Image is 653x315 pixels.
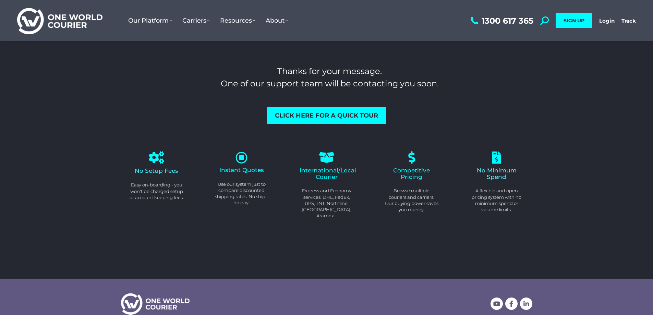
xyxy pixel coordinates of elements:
[123,10,177,31] a: Our Platform
[182,17,210,24] span: Carriers
[220,17,255,24] span: Resources
[261,10,293,31] a: About
[266,17,288,24] span: About
[215,10,261,31] a: Resources
[564,17,584,24] span: SIGN UP
[556,13,592,28] a: SIGN UP
[300,187,354,219] p: Express and Economy services. DHL, FedEx, UPS, TNT, Northline, [GEOGRAPHIC_DATA], Aramex...
[385,187,439,213] p: Browse multiple couriers and carriers. Our buying power saves you money.
[127,65,532,90] h3: Thanks for your message. One of our support team will be contacting you soon.
[275,112,378,119] span: Click here for a quick tour
[470,187,524,213] p: A flexible and open pricing system with no minimum spend or volume limits.
[130,182,184,201] p: Easy on-boarding - you won't be charged setup or account keeping fees.
[215,181,269,206] p: Use our system just to compare discounted shipping rates. No ship - no pay.
[599,17,615,24] a: Login
[469,16,533,25] a: 1300 617 365
[393,167,430,180] span: Competitive Pricing
[477,167,517,180] span: No Minimum Spend
[621,17,636,24] a: Track
[219,167,264,173] span: Instant Quotes
[128,17,172,24] span: Our Platform
[135,167,178,174] span: No Setup Fees
[267,107,386,124] a: Click here for a quick tour
[300,167,356,180] span: International/Local Courier
[17,7,102,35] img: One World Courier
[177,10,215,31] a: Carriers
